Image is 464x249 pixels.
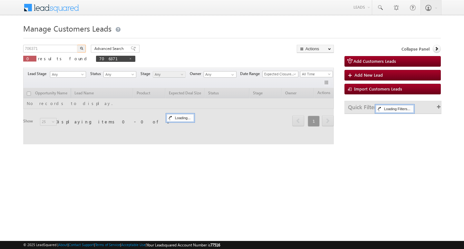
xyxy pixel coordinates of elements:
img: Search [80,47,83,50]
span: Advanced Search [94,46,126,52]
input: Type to Search [204,71,237,78]
span: Any [50,72,84,77]
a: Expected Closure Date [262,71,298,77]
a: Contact Support [69,243,94,247]
span: Expected Closure Date [263,71,296,77]
span: Date Range [240,71,262,77]
a: Terms of Service [95,243,120,247]
span: 706371 [99,56,126,61]
a: Any [153,71,186,78]
span: Your Leadsquared Account Number is [147,243,220,247]
a: Acceptable Use [121,243,146,247]
span: 77516 [210,243,220,247]
span: Any [153,72,184,77]
a: Any [103,71,136,78]
span: Add Customers Leads [353,58,396,64]
span: Status [90,71,103,77]
span: 0 [26,56,33,61]
a: Show All Items [228,72,236,78]
button: Actions [297,45,334,53]
span: Stage [140,71,153,77]
span: All Time [300,71,331,77]
a: Any [50,71,86,78]
div: Loading Filters... [376,105,414,113]
span: Any [104,72,134,77]
div: Loading... [167,114,194,122]
a: All Time [300,71,333,77]
span: Collapse Panel [401,46,430,52]
span: Lead Stage [28,71,49,77]
span: Owner [190,71,204,77]
span: results found [38,56,89,61]
a: About [58,243,68,247]
span: © 2025 LeadSquared | | | | | [23,242,220,248]
span: Add New Lead [354,72,383,78]
span: Manage Customers Leads [23,23,111,34]
span: Import Customers Leads [354,86,402,91]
